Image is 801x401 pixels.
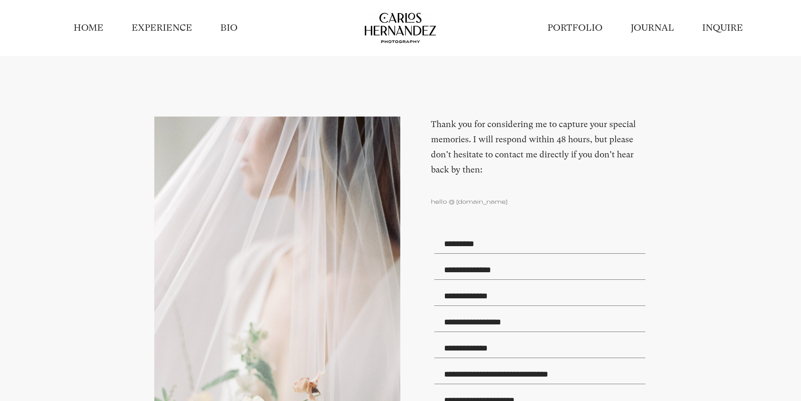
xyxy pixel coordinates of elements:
[702,21,743,34] a: INQUIRE
[74,21,103,34] a: HOME
[547,21,603,34] a: PORTFOLIO
[220,21,238,34] a: BIO
[631,21,674,34] a: JOURNAL
[132,21,192,34] a: EXPERIENCE
[431,117,647,192] h2: Thank you for considering me to capture your special memories. I will respond within 48 hours, bu...
[431,198,647,206] div: hello @ [DOMAIN_NAME]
